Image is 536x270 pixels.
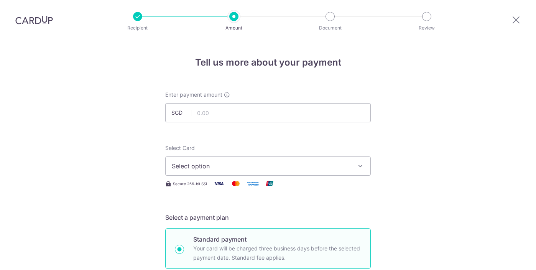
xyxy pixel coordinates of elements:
[15,15,53,25] img: CardUp
[165,56,371,69] h4: Tell us more about your payment
[211,179,227,188] img: Visa
[171,109,191,117] span: SGD
[172,161,350,171] span: Select option
[193,244,361,262] p: Your card will be charged three business days before the selected payment date. Standard fee appl...
[206,24,262,32] p: Amount
[262,179,277,188] img: Union Pay
[109,24,166,32] p: Recipient
[228,179,243,188] img: Mastercard
[193,235,361,244] p: Standard payment
[165,145,195,151] span: translation missing: en.payables.payment_networks.credit_card.summary.labels.select_card
[398,24,455,32] p: Review
[302,24,358,32] p: Document
[245,179,260,188] img: American Express
[165,103,371,122] input: 0.00
[173,181,208,187] span: Secure 256-bit SSL
[165,213,371,222] h5: Select a payment plan
[165,91,222,99] span: Enter payment amount
[165,156,371,176] button: Select option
